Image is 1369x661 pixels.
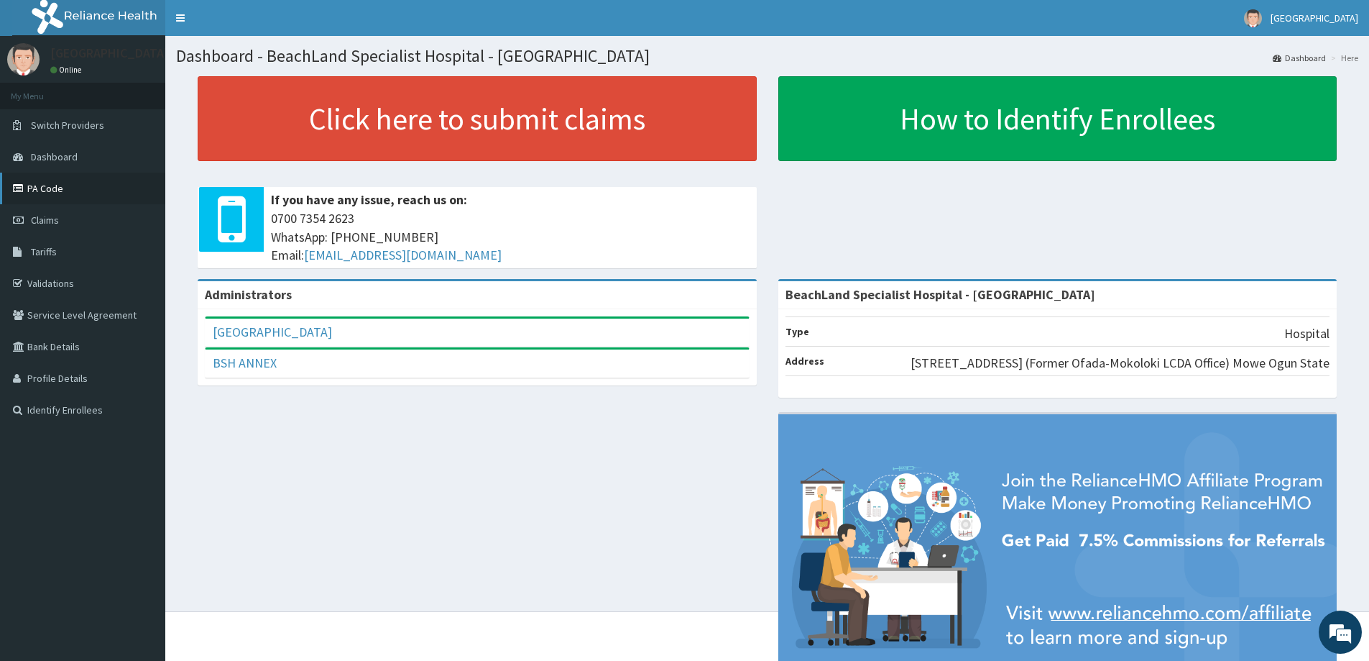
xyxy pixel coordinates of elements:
[176,47,1358,65] h1: Dashboard - BeachLand Specialist Hospital - [GEOGRAPHIC_DATA]
[271,209,750,265] span: 0700 7354 2623 WhatsApp: [PHONE_NUMBER] Email:
[1271,12,1358,24] span: [GEOGRAPHIC_DATA]
[31,119,104,132] span: Switch Providers
[911,354,1329,373] p: [STREET_ADDRESS] (Former Ofada-Mokoloki LCDA Office) Mowe Ogun State
[205,286,292,303] b: Administrators
[778,76,1337,161] a: How to Identify Enrollees
[31,150,78,163] span: Dashboard
[31,214,59,227] span: Claims
[50,65,85,75] a: Online
[1327,52,1358,64] li: Here
[785,286,1095,303] strong: BeachLand Specialist Hospital - [GEOGRAPHIC_DATA]
[304,247,502,263] a: [EMAIL_ADDRESS][DOMAIN_NAME]
[785,325,809,338] b: Type
[213,324,332,340] a: [GEOGRAPHIC_DATA]
[7,43,40,76] img: User Image
[271,191,467,208] b: If you have any issue, reach us on:
[1244,9,1262,27] img: User Image
[50,47,169,60] p: [GEOGRAPHIC_DATA]
[198,76,757,161] a: Click here to submit claims
[31,245,57,258] span: Tariffs
[785,355,824,368] b: Address
[1273,52,1326,64] a: Dashboard
[1284,324,1329,343] p: Hospital
[213,355,277,371] a: BSH ANNEX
